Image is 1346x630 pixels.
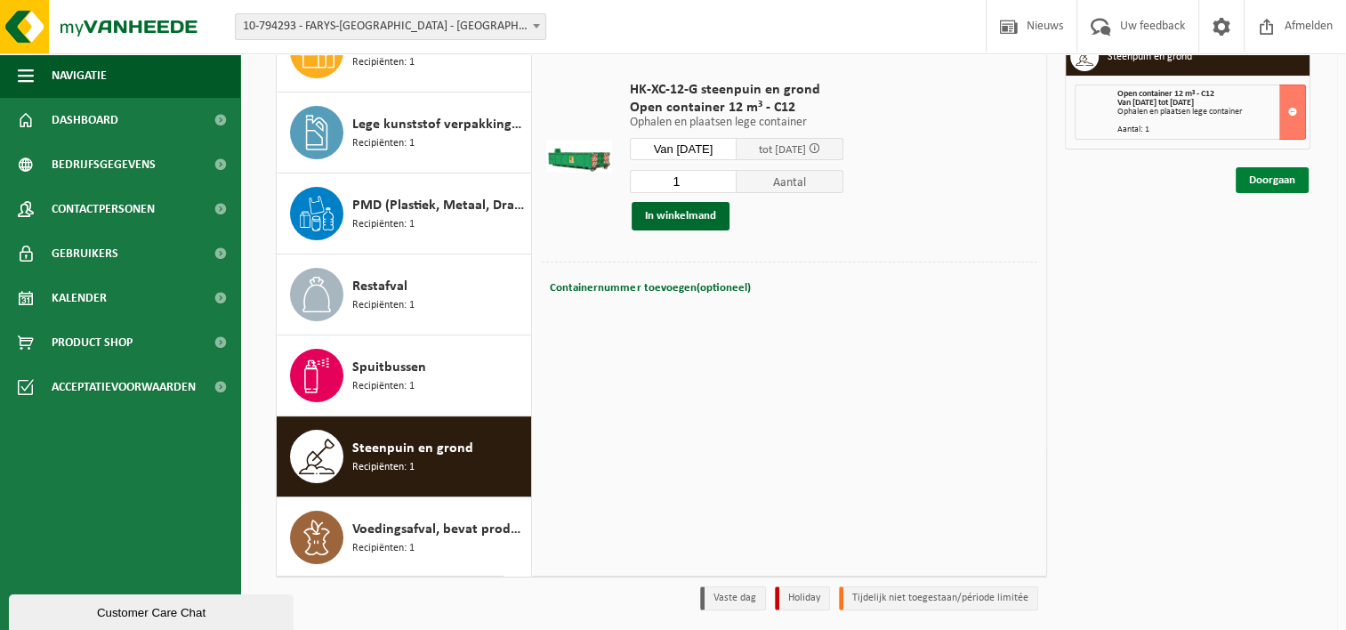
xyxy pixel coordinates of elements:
[352,438,473,459] span: Steenpuin en grond
[52,98,118,142] span: Dashboard
[277,174,532,254] button: PMD (Plastiek, Metaal, Drankkartons) (bedrijven) Recipiënten: 1
[352,459,415,476] span: Recipiënten: 1
[630,99,843,117] span: Open container 12 m³ - C12
[277,254,532,335] button: Restafval Recipiënten: 1
[548,276,752,301] button: Containernummer toevoegen(optioneel)
[52,187,155,231] span: Contactpersonen
[352,216,415,233] span: Recipiënten: 1
[632,202,729,230] button: In winkelmand
[352,54,415,71] span: Recipiënten: 1
[352,135,415,152] span: Recipiënten: 1
[9,591,297,630] iframe: chat widget
[1117,108,1305,117] div: Ophalen en plaatsen lege container
[277,497,532,577] button: Voedingsafval, bevat producten van dierlijke oorsprong, onverpakt, categorie 3 Recipiënten: 1
[1117,89,1214,99] span: Open container 12 m³ - C12
[277,335,532,416] button: Spuitbussen Recipiënten: 1
[52,276,107,320] span: Kalender
[700,586,766,610] li: Vaste dag
[1117,98,1194,108] strong: Van [DATE] tot [DATE]
[630,138,737,160] input: Selecteer datum
[352,357,426,378] span: Spuitbussen
[839,586,1038,610] li: Tijdelijk niet toegestaan/période limitée
[236,14,545,39] span: 10-794293 - FARYS-ASSE - ASSE
[352,378,415,395] span: Recipiënten: 1
[550,282,750,294] span: Containernummer toevoegen(optioneel)
[1236,167,1309,193] a: Doorgaan
[277,93,532,174] button: Lege kunststof verpakkingen van gevaarlijke stoffen Recipiënten: 1
[52,365,196,409] span: Acceptatievoorwaarden
[277,416,532,497] button: Steenpuin en grond Recipiënten: 1
[352,297,415,314] span: Recipiënten: 1
[52,231,118,276] span: Gebruikers
[630,81,843,99] span: HK-XC-12-G steenpuin en grond
[352,114,527,135] span: Lege kunststof verpakkingen van gevaarlijke stoffen
[775,586,830,610] li: Holiday
[1117,125,1305,134] div: Aantal: 1
[759,144,806,156] span: tot [DATE]
[52,320,133,365] span: Product Shop
[235,13,546,40] span: 10-794293 - FARYS-ASSE - ASSE
[630,117,843,129] p: Ophalen en plaatsen lege container
[737,170,843,193] span: Aantal
[352,519,527,540] span: Voedingsafval, bevat producten van dierlijke oorsprong, onverpakt, categorie 3
[352,195,527,216] span: PMD (Plastiek, Metaal, Drankkartons) (bedrijven)
[52,142,156,187] span: Bedrijfsgegevens
[352,540,415,557] span: Recipiënten: 1
[52,53,107,98] span: Navigatie
[352,276,407,297] span: Restafval
[1108,43,1192,71] h3: Steenpuin en grond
